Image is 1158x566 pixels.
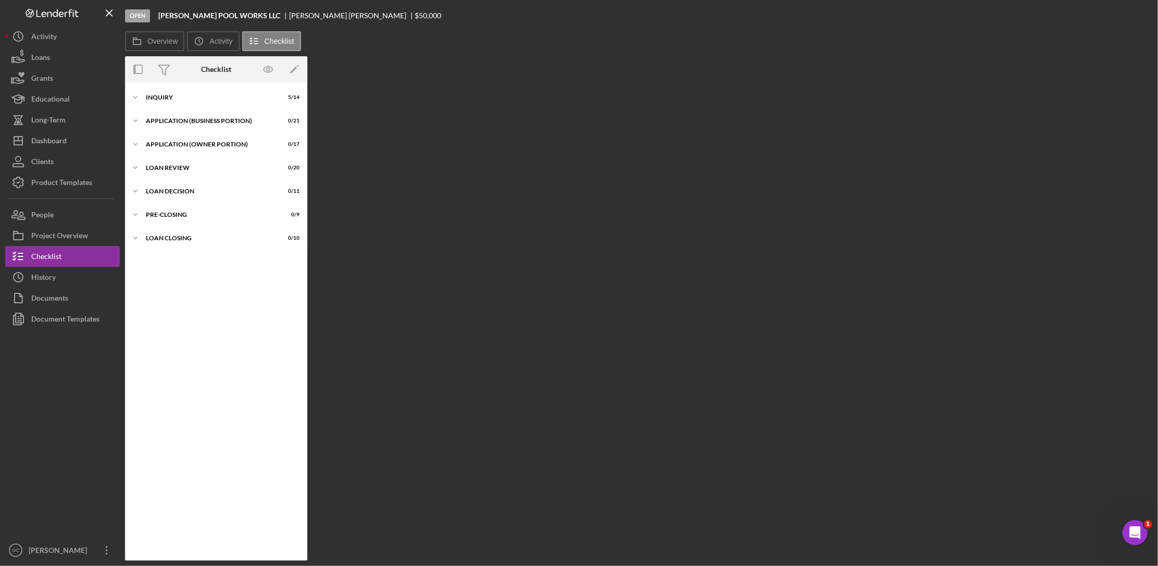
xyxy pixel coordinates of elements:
[146,188,273,194] div: LOAN DECISION
[31,68,53,91] div: Grants
[31,89,70,112] div: Educational
[209,37,232,45] label: Activity
[5,68,120,89] button: Grants
[146,235,273,241] div: LOAN CLOSING
[158,11,280,20] b: [PERSON_NAME] POOL WORKS LLC
[31,288,68,311] div: Documents
[31,204,54,228] div: People
[5,172,120,193] button: Product Templates
[5,26,120,47] button: Activity
[31,26,57,50] div: Activity
[147,37,178,45] label: Overview
[1123,520,1148,545] iframe: Intercom live chat
[146,94,273,101] div: INQUIRY
[289,11,415,20] div: [PERSON_NAME] [PERSON_NAME]
[281,188,300,194] div: 0 / 11
[5,267,120,288] button: History
[125,9,150,22] div: Open
[281,212,300,218] div: 0 / 9
[5,47,120,68] button: Loans
[125,31,184,51] button: Overview
[5,540,120,561] button: SC[PERSON_NAME]
[5,89,120,109] button: Educational
[415,11,442,20] span: $50,000
[5,225,120,246] button: Project Overview
[31,172,92,195] div: Product Templates
[5,109,120,130] button: Long-Term
[5,130,120,151] button: Dashboard
[12,548,19,553] text: SC
[31,109,66,133] div: Long-Term
[5,204,120,225] button: People
[146,118,273,124] div: APPLICATION (BUSINESS PORTION)
[5,288,120,309] button: Documents
[1144,520,1152,528] span: 1
[5,246,120,267] button: Checklist
[146,212,273,218] div: PRE-CLOSING
[31,309,99,332] div: Document Templates
[31,47,50,70] div: Loans
[242,31,301,51] button: Checklist
[281,94,300,101] div: 5 / 14
[281,165,300,171] div: 0 / 20
[187,31,239,51] button: Activity
[31,225,88,249] div: Project Overview
[31,130,67,154] div: Dashboard
[5,309,120,329] button: Document Templates
[281,118,300,124] div: 0 / 21
[265,37,294,45] label: Checklist
[31,151,54,175] div: Clients
[31,246,61,269] div: Checklist
[5,151,120,172] button: Clients
[281,141,300,147] div: 0 / 17
[201,65,231,73] div: Checklist
[146,141,273,147] div: APPLICATION (OWNER PORTION)
[26,540,94,563] div: [PERSON_NAME]
[281,235,300,241] div: 0 / 10
[31,267,56,290] div: History
[146,165,273,171] div: LOAN REVIEW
